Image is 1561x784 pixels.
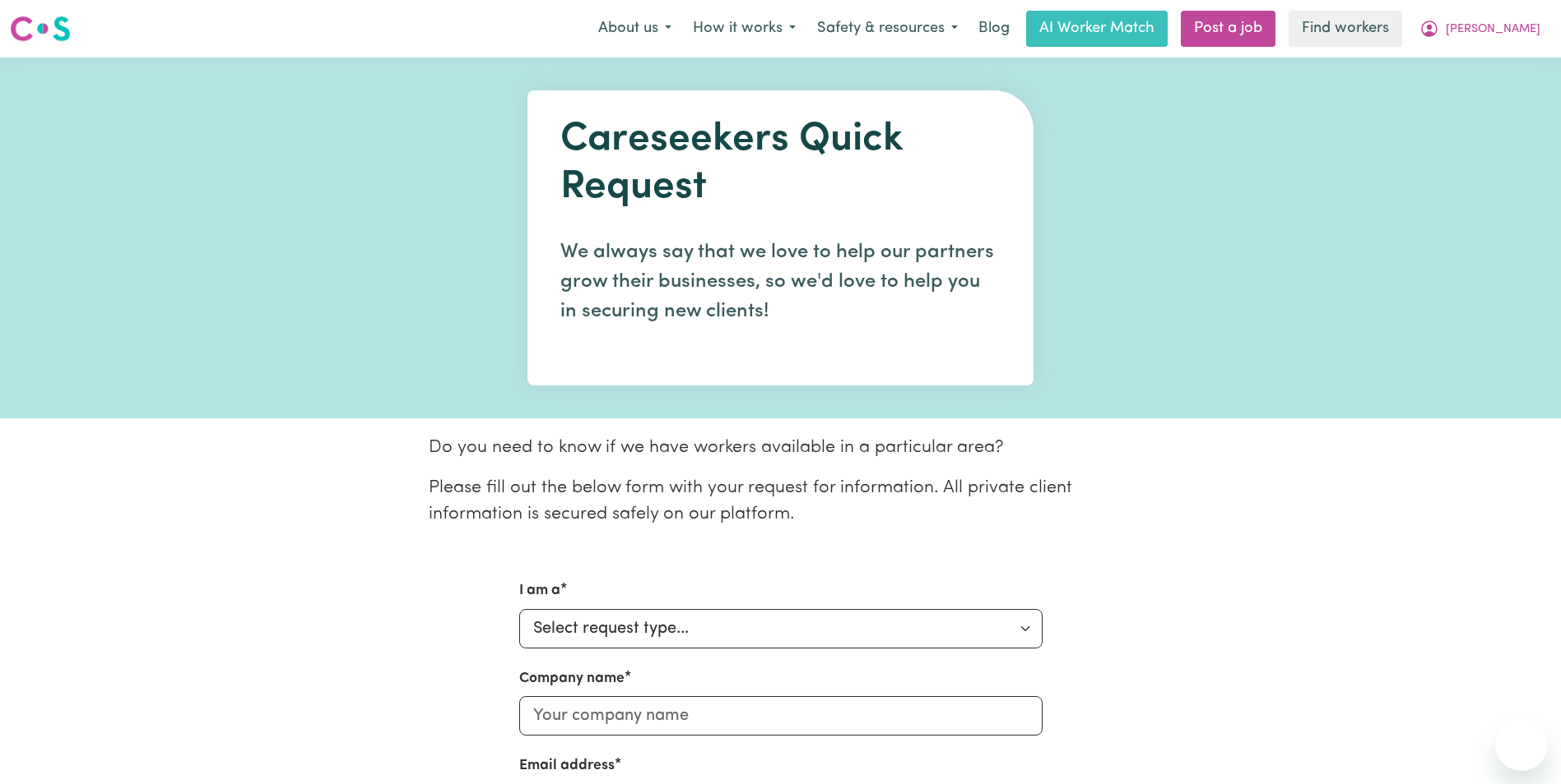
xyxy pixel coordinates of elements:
[519,696,1043,736] input: Your company name
[1446,21,1540,39] span: [PERSON_NAME]
[969,11,1020,47] a: Blog
[588,12,682,46] button: About us
[1181,11,1275,47] a: Post a job
[519,580,560,602] label: I am a
[10,14,71,44] img: Careseekers logo
[519,668,625,689] label: Company name
[560,117,1001,211] h1: Careseekers Quick Request
[519,755,615,777] label: Email address
[1289,11,1402,47] a: Find workers
[1409,12,1551,46] button: My Account
[560,238,1001,326] p: We always say that we love to help our partners grow their businesses, so we'd love to help you i...
[1026,11,1168,47] a: AI Worker Match
[429,435,1133,461] p: Do you need to know if we have workers available in a particular area?
[682,12,806,46] button: How it works
[429,475,1133,528] p: Please fill out the below form with your request for information. All private client information ...
[10,10,71,48] a: Careseekers logo
[1495,718,1548,771] iframe: Button to launch messaging window
[806,12,969,46] button: Safety & resources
